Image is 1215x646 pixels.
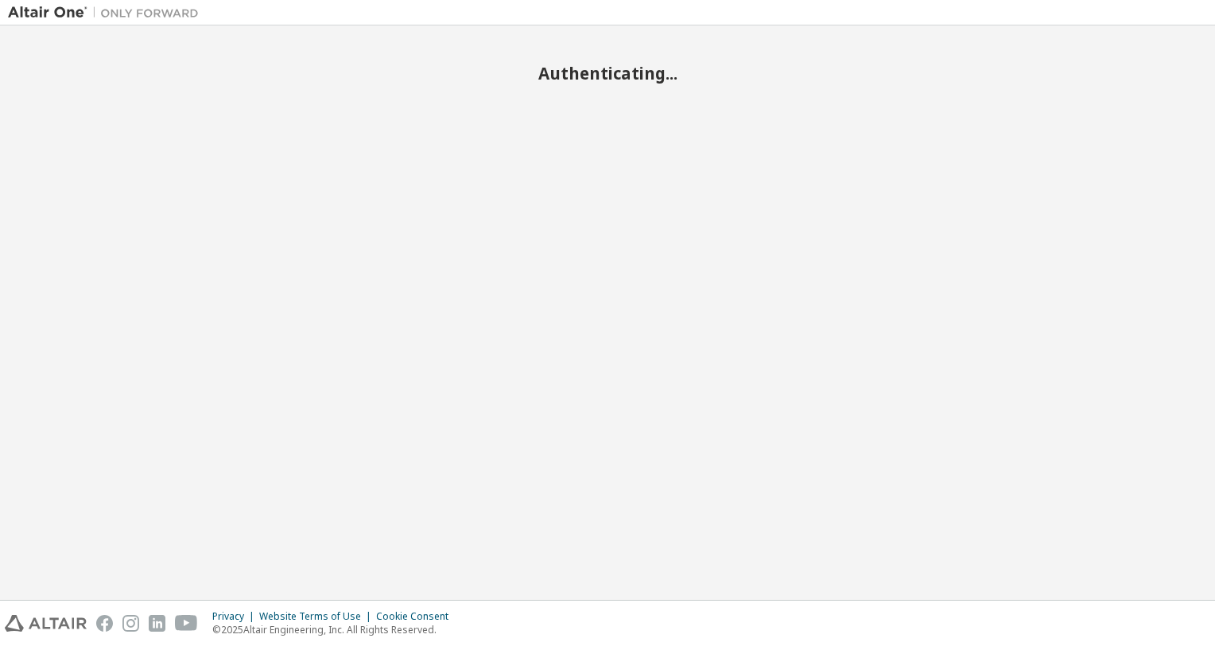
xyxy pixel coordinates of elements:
img: youtube.svg [175,615,198,632]
div: Cookie Consent [376,610,458,623]
img: instagram.svg [122,615,139,632]
img: facebook.svg [96,615,113,632]
img: linkedin.svg [149,615,165,632]
img: altair_logo.svg [5,615,87,632]
p: © 2025 Altair Engineering, Inc. All Rights Reserved. [212,623,458,636]
div: Website Terms of Use [259,610,376,623]
h2: Authenticating... [8,63,1207,84]
img: Altair One [8,5,207,21]
div: Privacy [212,610,259,623]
